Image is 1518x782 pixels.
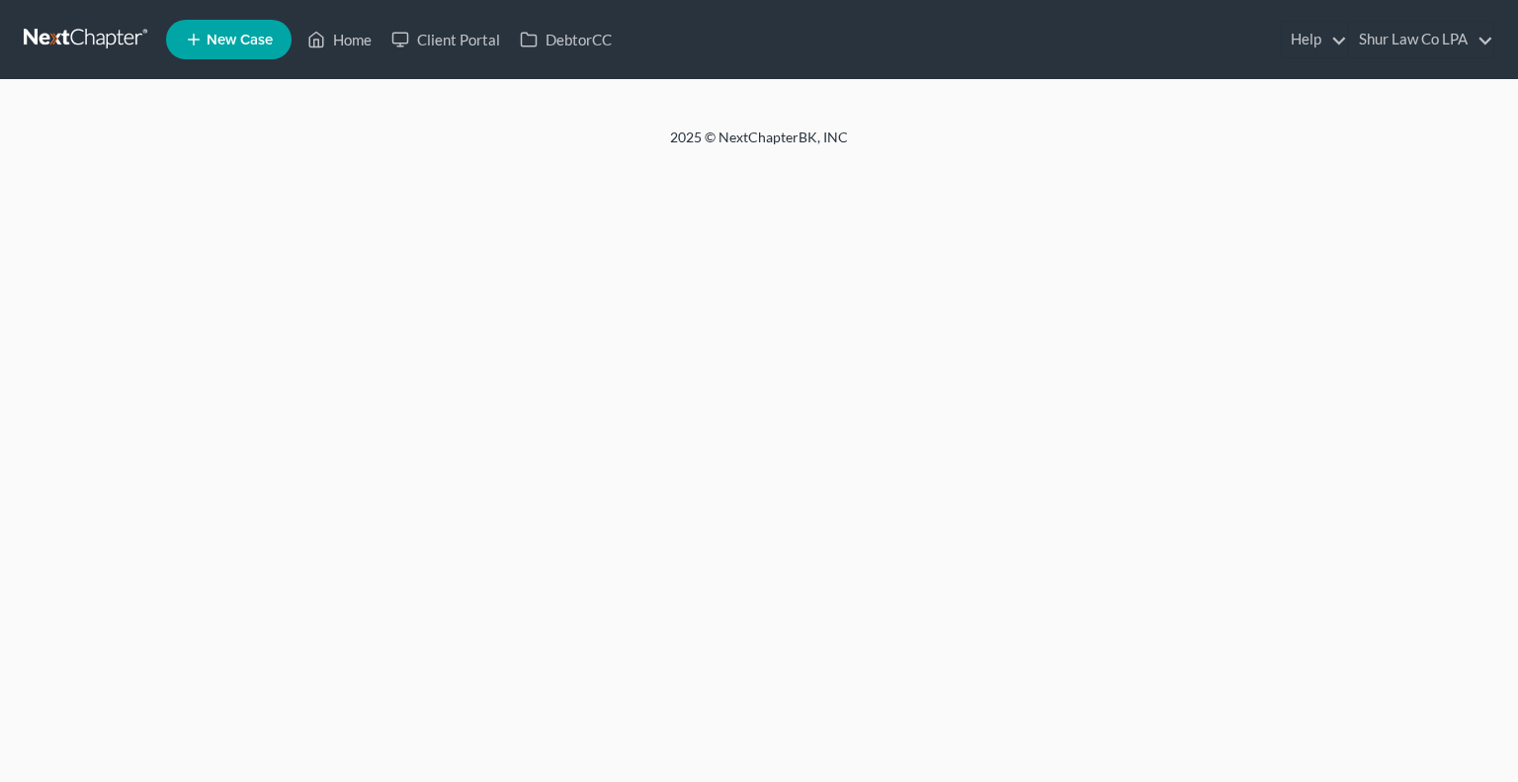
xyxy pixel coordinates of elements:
a: DebtorCC [510,22,622,57]
a: Client Portal [381,22,510,57]
new-legal-case-button: New Case [166,20,292,59]
div: 2025 © NextChapterBK, INC [196,128,1322,163]
a: Shur Law Co LPA [1349,22,1493,57]
a: Help [1281,22,1347,57]
a: Home [297,22,381,57]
